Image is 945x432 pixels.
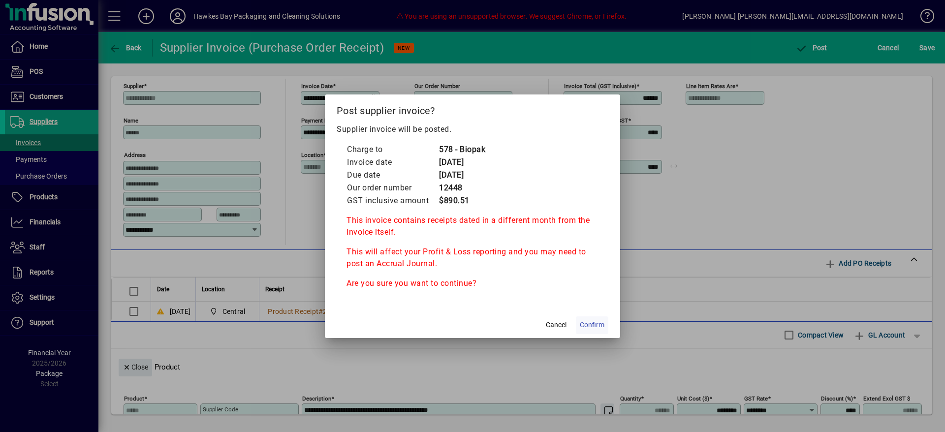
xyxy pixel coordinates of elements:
[346,169,439,182] td: Due date
[576,316,608,334] button: Confirm
[346,246,598,270] p: This will affect your Profit & Loss reporting and you may need to post an Accrual Journal.
[580,320,604,330] span: Confirm
[540,316,572,334] button: Cancel
[439,156,485,169] td: [DATE]
[337,123,608,135] p: Supplier invoice will be posted.
[439,169,485,182] td: [DATE]
[346,143,439,156] td: Charge to
[325,94,620,123] h2: Post supplier invoice?
[346,215,598,238] p: This invoice contains receipts dated in a different month from the invoice itself.
[439,182,485,194] td: 12448
[346,156,439,169] td: Invoice date
[346,182,439,194] td: Our order number
[439,194,485,207] td: $890.51
[346,278,598,289] p: Are you sure you want to continue?
[546,320,567,330] span: Cancel
[439,143,485,156] td: 578 - Biopak
[346,194,439,207] td: GST inclusive amount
